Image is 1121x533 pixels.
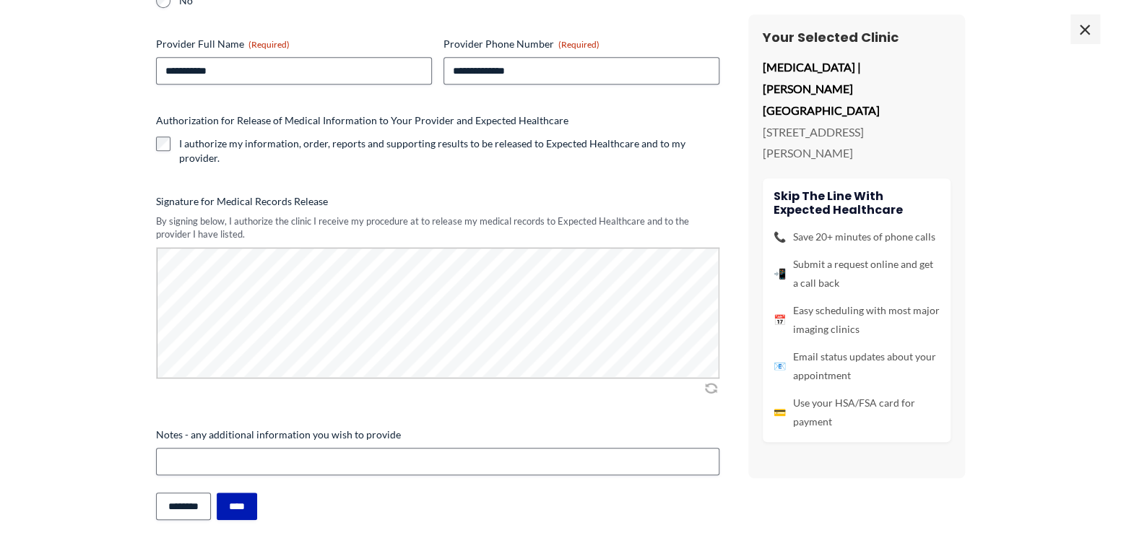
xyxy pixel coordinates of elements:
[156,113,568,128] legend: Authorization for Release of Medical Information to Your Provider and Expected Healthcare
[763,121,951,164] p: [STREET_ADDRESS][PERSON_NAME]
[179,136,719,165] label: I authorize my information, order, reports and supporting results to be released to Expected Heal...
[774,189,940,217] h4: Skip the line with Expected Healthcare
[774,227,786,246] span: 📞
[156,214,719,241] div: By signing below, I authorize the clinic I receive my procedure at to release my medical records ...
[763,56,951,121] p: [MEDICAL_DATA] | [PERSON_NAME][GEOGRAPHIC_DATA]
[558,39,600,50] span: (Required)
[774,301,940,339] li: Easy scheduling with most major imaging clinics
[774,227,940,246] li: Save 20+ minutes of phone calls
[1070,14,1099,43] span: ×
[774,311,786,329] span: 📅
[156,428,719,442] label: Notes - any additional information you wish to provide
[763,29,951,45] h3: Your Selected Clinic
[774,255,940,292] li: Submit a request online and get a call back
[774,403,786,422] span: 💳
[156,37,432,51] label: Provider Full Name
[702,381,719,395] img: Clear Signature
[443,37,719,51] label: Provider Phone Number
[774,394,940,431] li: Use your HSA/FSA card for payment
[774,347,940,385] li: Email status updates about your appointment
[248,39,290,50] span: (Required)
[774,264,786,283] span: 📲
[774,357,786,376] span: 📧
[156,194,719,209] label: Signature for Medical Records Release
